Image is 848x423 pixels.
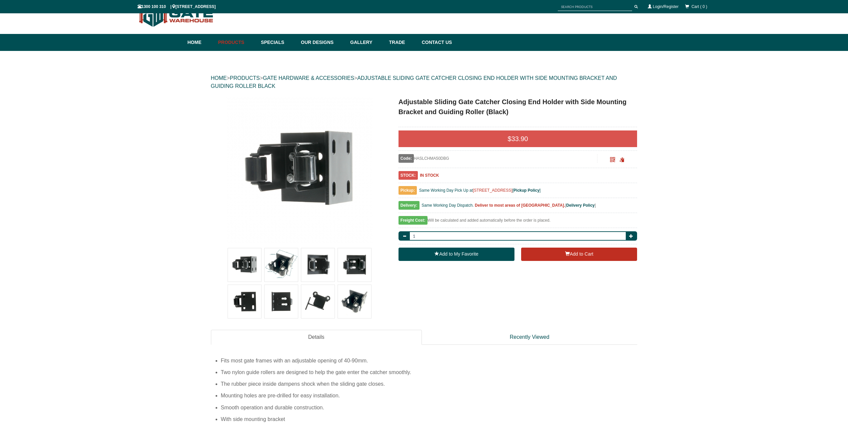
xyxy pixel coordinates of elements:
a: Pickup Policy [513,188,539,193]
a: ADJUSTABLE SLIDING GATE CATCHER CLOSING END HOLDER WITH SIDE MOUNTING BRACKET AND GUIDING ROLLER ... [211,75,617,89]
img: Adjustable Sliding Gate Catcher Closing End Holder with Side Mounting Bracket and Guiding Roller ... [226,97,373,243]
li: Fits most gate frames with an adjustable opening of 40-90mm. [221,355,637,366]
li: Two nylon guide rollers are designed to help the gate enter the catcher smoothly. [221,366,637,378]
a: Details [211,330,422,345]
a: PRODUCTS [230,75,260,81]
img: Adjustable Sliding Gate Catcher Closing End Holder with Side Mounting Bracket and Guiding Roller ... [265,285,298,318]
span: Delivery: [399,201,420,210]
span: Same Working Day Dispatch. [422,203,474,208]
span: Freight Cost: [399,216,427,225]
img: Adjustable Sliding Gate Catcher Closing End Holder with Side Mounting Bracket and Guiding Roller ... [265,248,298,282]
iframe: LiveChat chat widget [715,245,848,400]
h1: Adjustable Sliding Gate Catcher Closing End Holder with Side Mounting Bracket and Guiding Roller ... [399,97,637,117]
li: Smooth operation and durable construction. [221,402,637,413]
li: Mounting holes are pre-drilled for easy installation. [221,390,637,401]
input: SEARCH PRODUCTS [558,3,632,11]
li: The rubber piece inside dampens shock when the sliding gate closes. [221,378,637,390]
a: [STREET_ADDRESS] [473,188,512,193]
a: Add to My Favorite [399,248,514,261]
button: Add to Cart [521,248,637,261]
img: Adjustable Sliding Gate Catcher Closing End Holder with Side Mounting Bracket and Guiding Roller ... [338,248,371,282]
span: STOCK: [399,171,418,180]
a: Delivery Policy [566,203,594,208]
span: 1300 100 310 | [STREET_ADDRESS] [138,4,216,9]
a: Click to enlarge and scan to share. [610,158,615,163]
img: Adjustable Sliding Gate Catcher Closing End Holder with Side Mounting Bracket and Guiding Roller ... [301,248,335,282]
a: HOME [211,75,227,81]
div: $ [399,130,637,147]
a: Login/Register [653,4,678,9]
a: Our Designs [298,34,347,51]
div: Will be calculated and added automatically before the order is placed. [399,216,637,228]
b: IN STOCK [420,173,439,178]
a: Home [188,34,215,51]
img: Adjustable Sliding Gate Catcher Closing End Holder with Side Mounting Bracket and Guiding Roller ... [228,248,261,282]
b: Deliver to most areas of [GEOGRAPHIC_DATA]. [475,203,565,208]
img: Adjustable Sliding Gate Catcher Closing End Holder with Side Mounting Bracket and Guiding Roller ... [301,285,335,318]
a: Trade [386,34,418,51]
img: Adjustable Sliding Gate Catcher Closing End Holder with Side Mounting Bracket and Guiding Roller ... [228,285,261,318]
img: Adjustable Sliding Gate Catcher Closing End Holder with Side Mounting Bracket and Guiding Roller ... [338,285,371,318]
div: HASLCHMA50DBG [399,154,597,163]
div: [ ] [399,201,637,213]
div: > > > [211,68,637,97]
span: 33.90 [511,135,528,142]
a: Contact Us [419,34,452,51]
a: Gallery [347,34,386,51]
span: Click to copy the URL [619,157,624,162]
a: Adjustable Sliding Gate Catcher Closing End Holder with Side Mounting Bracket and Guiding Roller ... [212,97,388,243]
a: Products [215,34,258,51]
a: Specials [258,34,298,51]
span: Code: [399,154,414,163]
span: Pickup: [399,186,417,195]
span: Same Working Day Pick Up at [ ] [419,188,541,193]
span: Cart ( 0 ) [691,4,707,9]
a: Recently Viewed [422,330,637,345]
a: GATE HARDWARE & ACCESSORIES [263,75,354,81]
